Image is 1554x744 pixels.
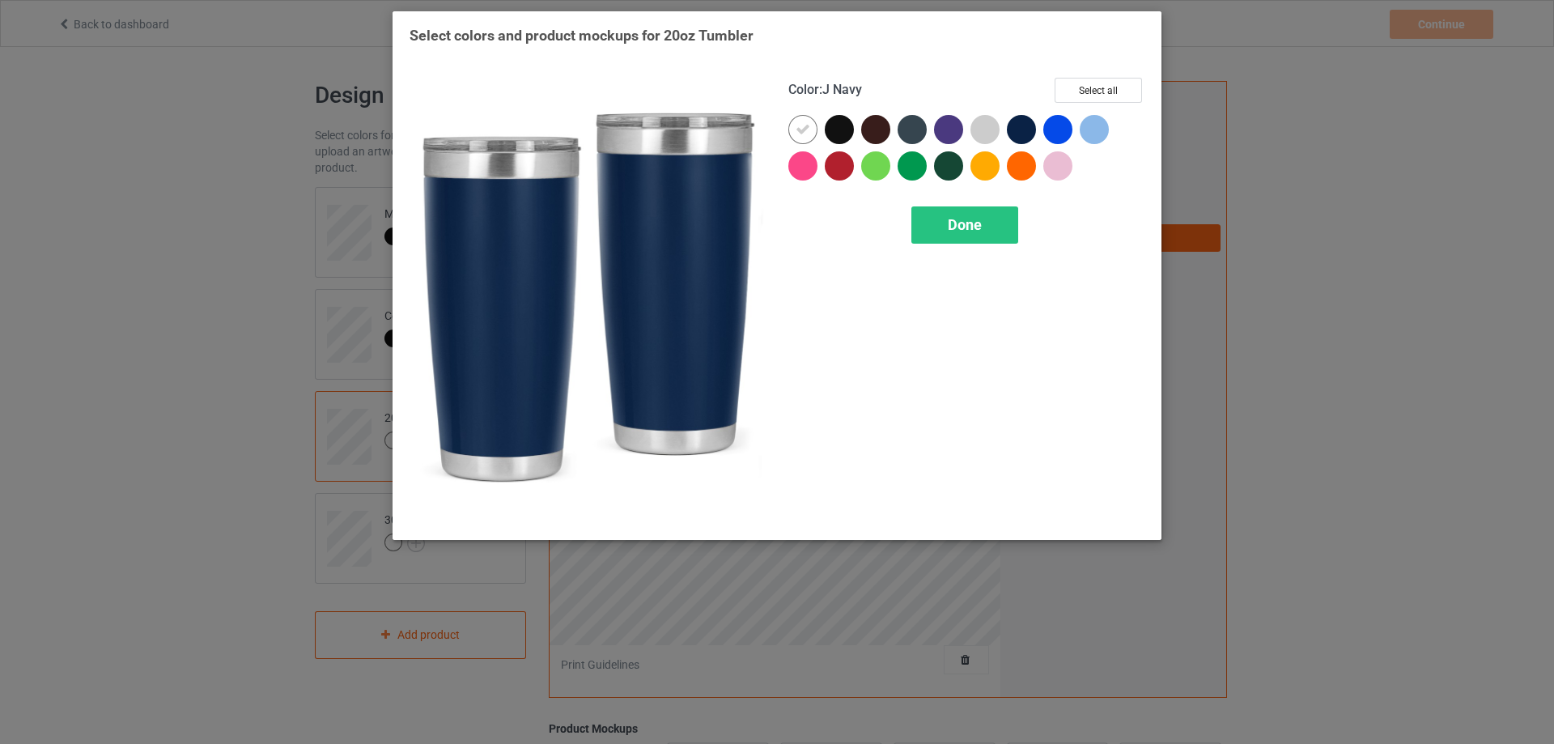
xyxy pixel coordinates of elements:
h4: : [788,82,862,99]
span: J Navy [822,82,862,97]
span: Select colors and product mockups for 20oz Tumbler [410,27,754,44]
span: Color [788,82,819,97]
button: Select all [1055,78,1142,103]
img: regular.jpg [410,78,766,523]
span: Done [948,216,982,233]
